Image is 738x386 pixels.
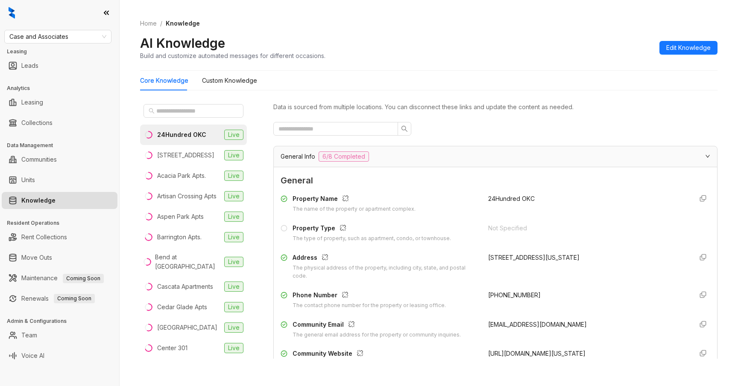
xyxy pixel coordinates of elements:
li: Units [2,171,117,189]
li: Team [2,327,117,344]
span: [PHONE_NUMBER] [488,291,541,299]
a: Home [138,19,158,28]
span: Live [224,130,243,140]
div: Property Name [293,194,416,205]
li: Voice AI [2,347,117,364]
span: expanded [705,154,710,159]
a: Team [21,327,37,344]
span: General [281,174,710,187]
div: The type of property, such as apartment, condo, or townhouse. [293,235,451,243]
button: Edit Knowledge [659,41,717,55]
span: General Info [281,152,315,161]
span: Live [224,257,243,267]
a: Communities [21,151,57,168]
li: Leasing [2,94,117,111]
span: Live [224,232,243,242]
div: Build and customize automated messages for different occasions. [140,51,325,60]
a: Leads [21,57,38,74]
span: Knowledge [166,20,200,27]
div: Acacia Park Apts. [157,171,206,180]
div: The contact phone number for the property or leasing office. [293,302,446,310]
span: Live [224,150,243,160]
div: Address [293,253,478,264]
div: Barrington Apts. [157,232,202,242]
span: Live [224,302,243,312]
li: Move Outs [2,249,117,266]
div: Custom Knowledge [202,76,257,85]
div: 24Hundred OKC [157,130,206,139]
li: Communities [2,151,117,168]
div: [STREET_ADDRESS][US_STATE] [488,253,685,262]
span: Live [224,212,243,222]
div: The name of the property or apartment complex. [293,205,416,213]
a: Collections [21,114,53,131]
h3: Resident Operations [7,219,119,227]
a: Leasing [21,94,43,111]
div: Community Website [293,349,424,360]
div: Cascata Apartments [157,282,213,291]
li: / [160,19,162,28]
span: Live [224,171,243,181]
div: Aspen Park Apts [157,212,204,221]
a: Knowledge [21,192,56,209]
img: logo [9,7,15,19]
span: [URL][DOMAIN_NAME][US_STATE] [488,350,586,357]
div: Phone Number [293,290,446,302]
div: Cedar Glade Apts [157,302,207,312]
span: search [149,108,155,114]
span: Live [224,322,243,333]
span: Coming Soon [54,294,95,303]
span: 24Hundred OKC [488,195,535,202]
h3: Admin & Configurations [7,317,119,325]
a: RenewalsComing Soon [21,290,95,307]
h2: AI Knowledge [140,35,225,51]
span: search [401,125,408,132]
div: Artisan Crossing Apts [157,192,217,201]
a: Move Outs [21,249,52,266]
h3: Analytics [7,84,119,92]
div: The general email address for the property or community inquiries. [293,331,461,339]
span: 6/8 Completed [319,151,369,162]
li: Renewals [2,290,117,307]
div: Center 301 [157,343,187,353]
a: Rent Collections [21,229,67,246]
div: Bend at [GEOGRAPHIC_DATA] [155,252,221,271]
li: Leads [2,57,117,74]
a: Voice AI [21,347,44,364]
div: General Info6/8 Completed [274,146,717,167]
div: Property Type [293,223,451,235]
span: Live [224,191,243,201]
span: Live [224,343,243,353]
h3: Data Management [7,142,119,149]
li: Collections [2,114,117,131]
div: The physical address of the property, including city, state, and postal code. [293,264,478,280]
li: Maintenance [2,270,117,287]
div: Data is sourced from multiple locations. You can disconnect these links and update the content as... [273,102,717,112]
span: Live [224,282,243,292]
div: [GEOGRAPHIC_DATA] [157,323,217,332]
div: Core Knowledge [140,76,188,85]
span: Coming Soon [63,274,104,283]
div: Community Email [293,320,461,331]
div: [STREET_ADDRESS] [157,151,214,160]
span: Edit Knowledge [666,43,711,52]
div: Not Specified [488,223,685,233]
span: Case and Associates [9,30,106,43]
span: [EMAIL_ADDRESS][DOMAIN_NAME] [488,321,587,328]
li: Rent Collections [2,229,117,246]
li: Knowledge [2,192,117,209]
a: Units [21,171,35,189]
h3: Leasing [7,48,119,55]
